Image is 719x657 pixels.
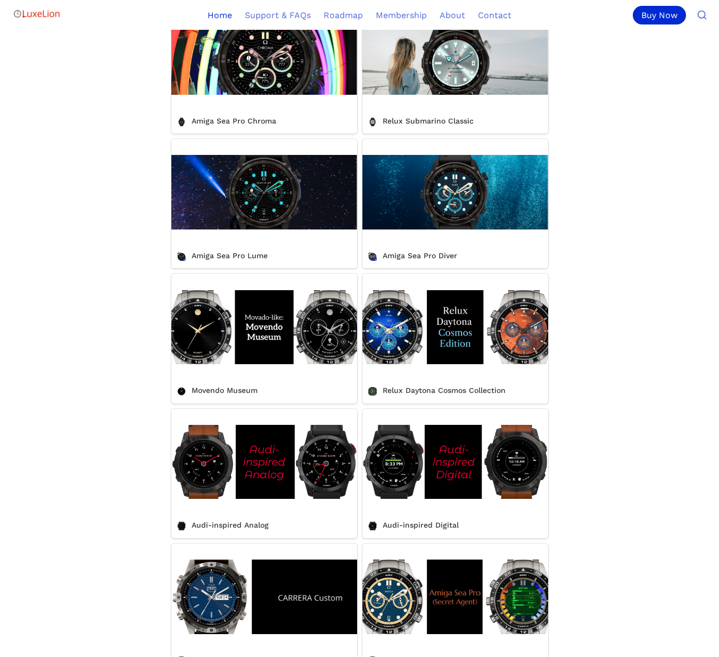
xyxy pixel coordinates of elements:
[171,274,357,403] a: Movendo Museum
[362,409,548,538] a: Audi-inspired Digital
[13,3,61,24] img: Logo
[362,139,548,268] a: Amiga Sea Pro Diver
[171,139,357,268] a: Amiga Sea Pro Lume
[362,4,548,134] a: Relux Submarino Classic
[362,274,548,403] a: Relux Daytona Cosmos Collection
[171,409,357,538] a: Audi-inspired Analog
[171,4,357,134] a: Amiga Sea Pro Chroma
[633,6,686,24] div: Buy Now
[633,6,690,24] a: Buy Now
